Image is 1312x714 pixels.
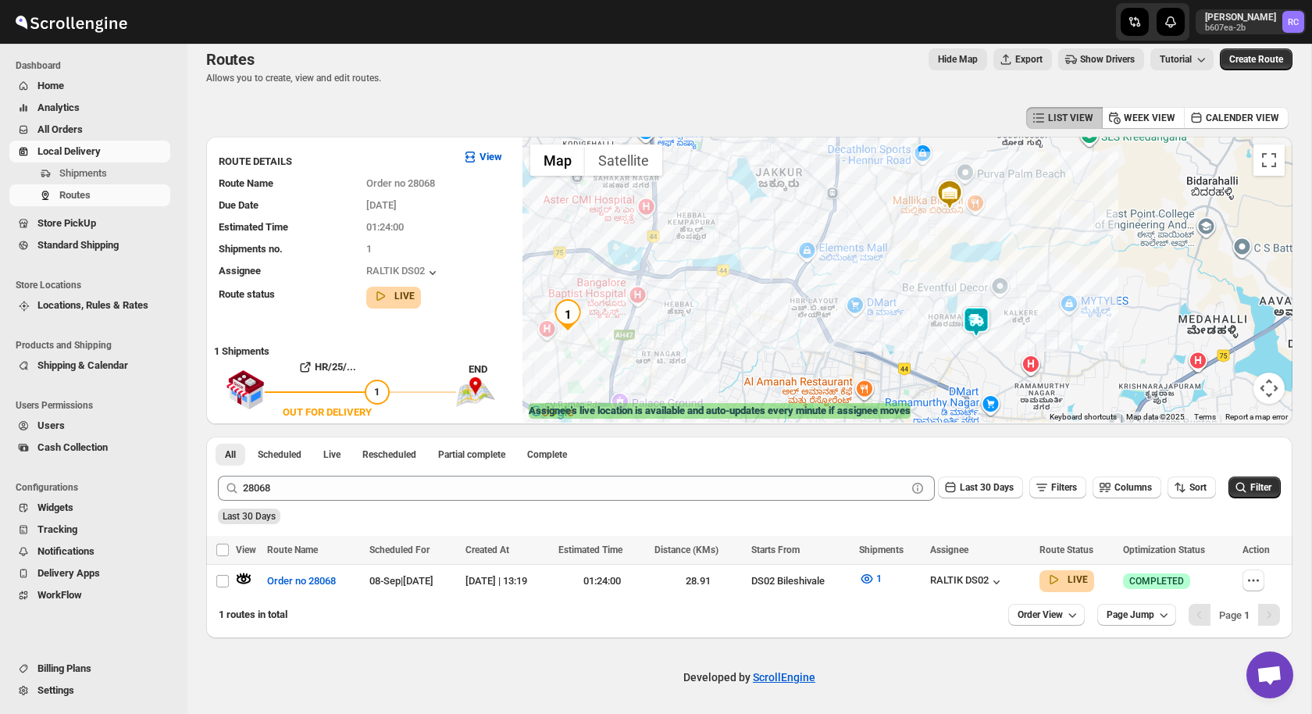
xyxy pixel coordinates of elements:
[1126,412,1185,421] span: Map data ©2025
[225,448,236,461] span: All
[753,671,815,684] a: ScrollEngine
[37,502,73,513] span: Widgets
[1160,54,1192,65] span: Tutorial
[362,448,416,461] span: Rescheduled
[960,482,1014,493] span: Last 30 Days
[469,362,515,377] div: END
[374,386,380,398] span: 1
[37,684,74,696] span: Settings
[683,669,815,685] p: Developed by
[1225,412,1288,421] a: Report a map error
[219,288,275,300] span: Route status
[465,544,509,555] span: Created At
[16,339,176,352] span: Products and Shipping
[323,448,340,461] span: Live
[1244,609,1250,621] b: 1
[876,573,882,584] span: 1
[9,184,170,206] button: Routes
[1026,107,1103,129] button: LIST VIEW
[9,162,170,184] button: Shipments
[1219,609,1250,621] span: Page
[993,48,1052,70] button: Export
[37,523,77,535] span: Tracking
[59,167,107,179] span: Shipments
[37,102,80,113] span: Analytics
[37,567,100,579] span: Delivery Apps
[1150,48,1214,70] button: Tutorial
[16,481,176,494] span: Configurations
[453,145,512,170] button: View
[930,574,1004,590] div: RALTIK DS02
[369,544,430,555] span: Scheduled For
[751,544,800,555] span: Starts From
[1206,112,1279,124] span: CALENDER VIEW
[37,239,119,251] span: Standard Shipping
[236,544,256,555] span: View
[37,441,108,453] span: Cash Collection
[558,544,622,555] span: Estimated Time
[267,544,318,555] span: Route Name
[9,680,170,702] button: Settings
[258,569,345,594] button: Order no 28068
[366,265,440,280] button: RALTIK DS02
[373,288,415,304] button: LIVE
[37,589,82,601] span: WorkFlow
[456,377,495,407] img: trip_end.png
[1205,11,1276,23] p: [PERSON_NAME]
[315,361,356,373] b: HR/25/...
[1168,477,1216,498] button: Sort
[654,573,741,589] div: 28.91
[1189,482,1207,493] span: Sort
[751,573,850,589] div: DS02 Bileshivale
[16,59,176,72] span: Dashboard
[465,573,549,589] div: [DATE] | 13:19
[37,217,96,229] span: Store PickUp
[37,123,83,135] span: All Orders
[585,145,662,176] button: Show satellite imagery
[438,448,505,461] span: Partial complete
[37,545,94,557] span: Notifications
[206,50,255,69] span: Routes
[480,151,502,162] b: View
[37,299,148,311] span: Locations, Rules & Rates
[9,658,170,680] button: Billing Plans
[9,295,170,316] button: Locations, Rules & Rates
[9,497,170,519] button: Widgets
[366,243,372,255] span: 1
[1050,412,1117,423] button: Keyboard shortcuts
[16,399,176,412] span: Users Permissions
[1205,23,1276,33] p: b607ea-2b
[9,415,170,437] button: Users
[394,291,415,302] b: LIVE
[265,355,390,380] button: HR/25/...
[1102,107,1185,129] button: WEEK VIEW
[9,584,170,606] button: WorkFlow
[1196,9,1306,34] button: User menu
[526,402,578,423] img: Google
[216,444,245,466] button: All routes
[1058,48,1144,70] button: Show Drivers
[1008,604,1085,626] button: Order View
[654,544,718,555] span: Distance (KMs)
[37,359,128,371] span: Shipping & Calendar
[267,573,336,589] span: Order no 28068
[526,402,578,423] a: Open this area in Google Maps (opens a new window)
[859,544,904,555] span: Shipments
[1080,53,1135,66] span: Show Drivers
[1114,482,1152,493] span: Columns
[929,48,987,70] button: Map action label
[938,477,1023,498] button: Last 30 Days
[1039,544,1093,555] span: Route Status
[219,154,450,170] h3: ROUTE DETAILS
[1093,477,1161,498] button: Columns
[1220,48,1292,70] button: Create Route
[219,265,261,277] span: Assignee
[1029,477,1086,498] button: Filters
[226,359,265,420] img: shop.svg
[1048,112,1093,124] span: LIST VIEW
[1184,107,1289,129] button: CALENDER VIEW
[9,119,170,141] button: All Orders
[37,80,64,91] span: Home
[1046,572,1088,587] button: LIVE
